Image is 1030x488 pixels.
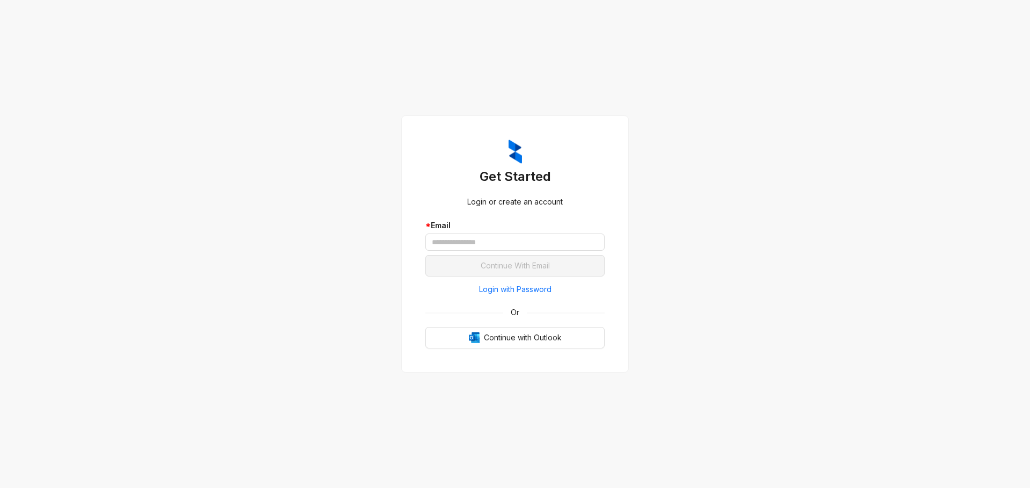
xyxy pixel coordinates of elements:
[479,283,551,295] span: Login with Password
[425,168,605,185] h3: Get Started
[469,332,480,343] img: Outlook
[425,196,605,208] div: Login or create an account
[425,327,605,348] button: OutlookContinue with Outlook
[425,220,605,231] div: Email
[425,255,605,276] button: Continue With Email
[425,281,605,298] button: Login with Password
[509,140,522,164] img: ZumaIcon
[484,332,562,344] span: Continue with Outlook
[503,307,527,318] span: Or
